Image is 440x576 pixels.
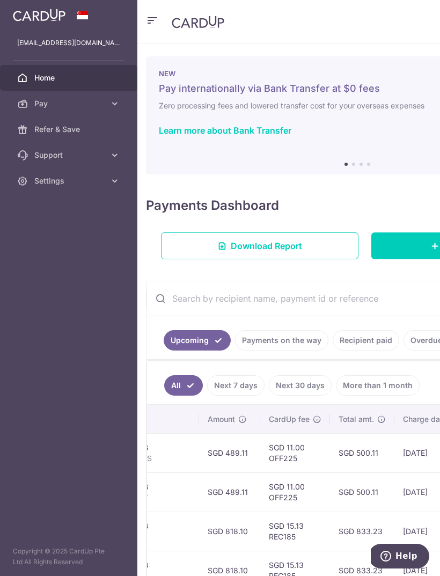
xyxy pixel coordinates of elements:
[34,124,105,135] span: Refer & Save
[172,16,224,28] img: CardUp
[333,330,399,351] a: Recipient paid
[199,472,260,512] td: SGD 489.11
[208,414,235,425] span: Amount
[13,9,65,21] img: CardUp
[235,330,328,351] a: Payments on the way
[164,375,203,396] a: All
[330,433,394,472] td: SGD 500.11
[371,544,429,571] iframe: Opens a widget where you can find more information
[34,176,105,186] span: Settings
[269,414,310,425] span: CardUp fee
[260,433,330,472] td: SGD 11.00 OFF225
[207,375,265,396] a: Next 7 days
[260,512,330,551] td: SGD 15.13 REC185
[199,433,260,472] td: SGD 489.11
[161,232,358,259] a: Download Report
[336,375,420,396] a: More than 1 month
[199,512,260,551] td: SGD 818.10
[34,98,105,109] span: Pay
[17,38,120,48] p: [EMAIL_ADDRESS][DOMAIN_NAME]
[330,512,394,551] td: SGD 833.23
[34,150,105,161] span: Support
[146,196,279,215] h4: Payments Dashboard
[164,330,231,351] a: Upcoming
[159,125,291,136] a: Learn more about Bank Transfer
[34,72,105,83] span: Home
[260,472,330,512] td: SGD 11.00 OFF225
[269,375,332,396] a: Next 30 days
[339,414,374,425] span: Total amt.
[231,239,302,252] span: Download Report
[330,472,394,512] td: SGD 500.11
